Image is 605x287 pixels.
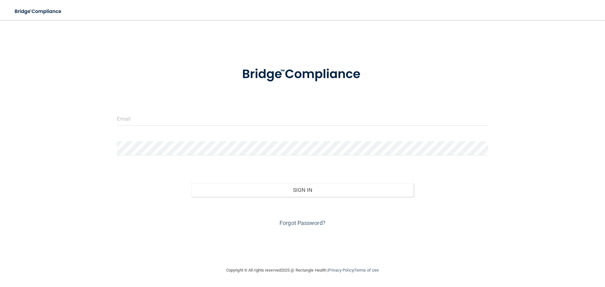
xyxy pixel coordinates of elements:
[117,112,488,126] input: Email
[191,183,414,197] button: Sign In
[9,5,67,18] img: bridge_compliance_login_screen.278c3ca4.svg
[354,268,379,273] a: Terms of Use
[279,220,326,226] a: Forgot Password?
[328,268,353,273] a: Privacy Policy
[229,58,376,91] img: bridge_compliance_login_screen.278c3ca4.svg
[187,260,418,280] div: Copyright © All rights reserved 2025 @ Rectangle Health | |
